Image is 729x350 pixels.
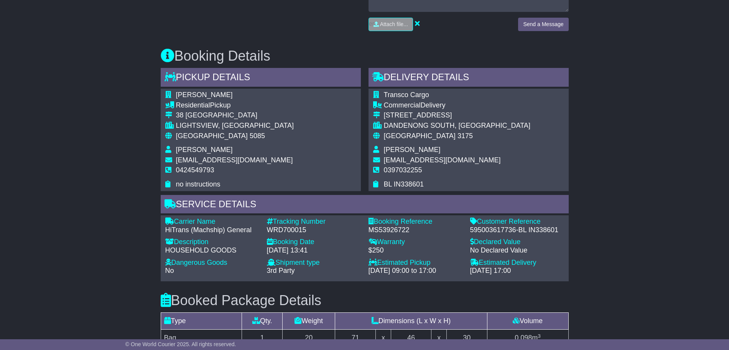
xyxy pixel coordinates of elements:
span: 0.098 [515,334,532,342]
div: Customer Reference [470,218,564,226]
div: Dangerous Goods [165,259,259,267]
div: Description [165,238,259,246]
span: 3rd Party [267,267,295,274]
div: [DATE] 09:00 to 17:00 [369,267,462,275]
div: Booking Reference [369,218,462,226]
span: 0424549793 [176,166,214,174]
td: 1 [242,330,283,347]
td: x [431,330,446,347]
div: WRD700015 [267,226,361,234]
div: HiTrans (Machship) General [165,226,259,234]
span: No [165,267,174,274]
span: [GEOGRAPHIC_DATA] [384,132,456,140]
td: 46 [391,330,431,347]
div: DANDENONG SOUTH, [GEOGRAPHIC_DATA] [384,122,530,130]
div: Delivery [384,101,530,110]
span: Residential [176,101,210,109]
td: x [376,330,391,347]
td: Weight [283,313,335,330]
div: No Declared Value [470,246,564,255]
div: Tracking Number [267,218,361,226]
div: Booking Date [267,238,361,246]
span: BL IN338601 [384,180,424,188]
div: [STREET_ADDRESS] [384,111,530,120]
div: [DATE] 17:00 [470,267,564,275]
span: 3175 [457,132,473,140]
span: [PERSON_NAME] [176,146,233,154]
div: Estimated Pickup [369,259,462,267]
div: Declared Value [470,238,564,246]
span: [GEOGRAPHIC_DATA] [176,132,248,140]
div: MS53926722 [369,226,462,234]
span: no instructions [176,180,221,188]
sup: 3 [538,333,541,339]
td: Bag [161,330,242,347]
td: 20 [283,330,335,347]
span: [PERSON_NAME] [176,91,233,99]
td: Qty. [242,313,283,330]
div: 595003617736-BL IN338601 [470,226,564,234]
span: [EMAIL_ADDRESS][DOMAIN_NAME] [176,156,293,164]
div: [DATE] 13:41 [267,246,361,255]
span: [PERSON_NAME] [384,146,441,154]
td: 30 [446,330,487,347]
span: 5085 [250,132,265,140]
td: Volume [487,313,568,330]
div: Warranty [369,238,462,246]
div: Delivery Details [369,68,569,89]
span: [EMAIL_ADDRESS][DOMAIN_NAME] [384,156,501,164]
div: Pickup [176,101,294,110]
td: 71 [335,330,376,347]
span: Transco Cargo [384,91,429,99]
div: 38 [GEOGRAPHIC_DATA] [176,111,294,120]
td: Type [161,313,242,330]
div: Estimated Delivery [470,259,564,267]
h3: Booked Package Details [161,293,569,308]
td: Dimensions (L x W x H) [335,313,487,330]
div: HOUSEHOLD GOODS [165,246,259,255]
span: Commercial [384,101,421,109]
span: 0397032255 [384,166,422,174]
div: Carrier Name [165,218,259,226]
div: $250 [369,246,462,255]
div: Service Details [161,195,569,216]
td: m [487,330,568,347]
div: Shipment type [267,259,361,267]
h3: Booking Details [161,48,569,64]
div: LIGHTSVIEW, [GEOGRAPHIC_DATA] [176,122,294,130]
div: Pickup Details [161,68,361,89]
button: Send a Message [518,18,568,31]
span: © One World Courier 2025. All rights reserved. [125,341,236,347]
